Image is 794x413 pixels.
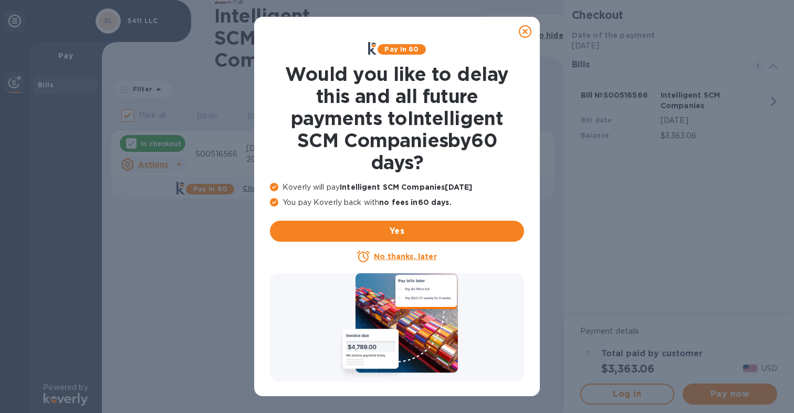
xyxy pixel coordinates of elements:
[270,197,524,208] p: You pay Koverly back with
[278,225,516,238] span: Yes
[270,182,524,193] p: Koverly will pay
[374,252,436,261] u: No thanks, later
[384,45,419,53] b: Pay in 60
[379,198,451,206] b: no fees in 60 days .
[270,221,524,242] button: Yes
[270,63,524,173] h1: Would you like to delay this and all future payments to Intelligent SCM Companies by 60 days ?
[340,183,472,191] b: Intelligent SCM Companies [DATE]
